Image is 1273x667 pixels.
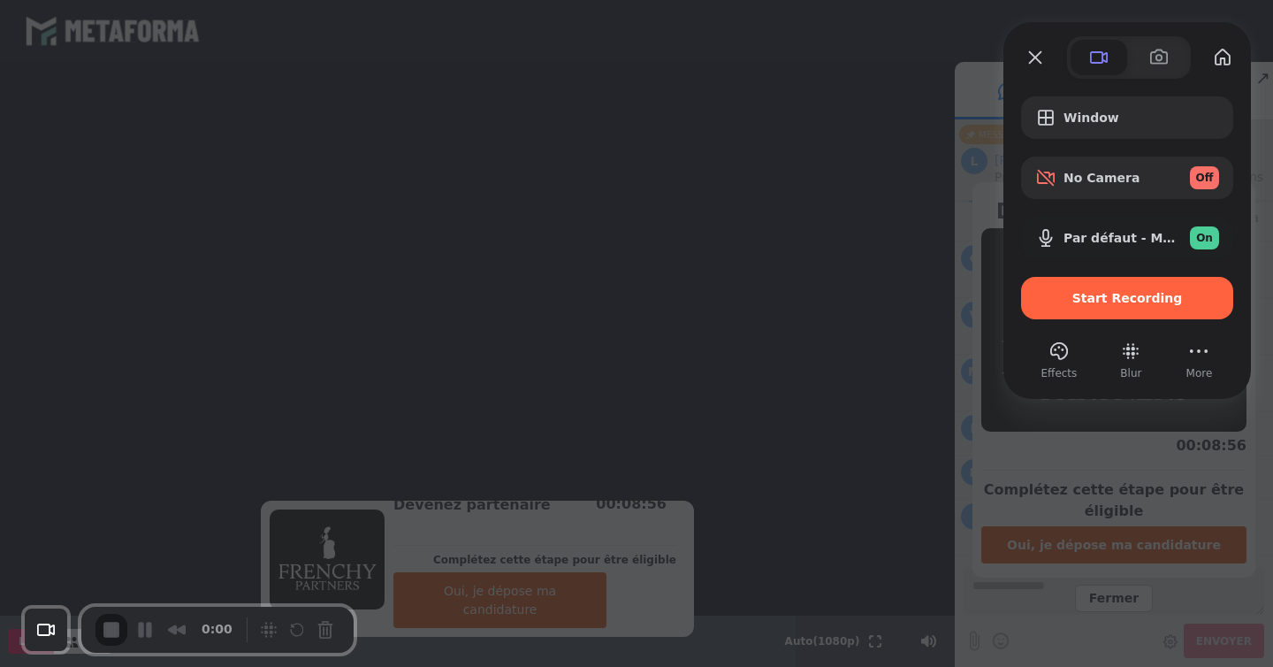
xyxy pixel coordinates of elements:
button: Live [8,629,54,654]
p: Complétez cette étape pour être éligible [981,479,1246,522]
h2: Devenez partenaire [981,195,1246,227]
span: Auto ( 1080 p) [785,635,860,648]
p: Complétez cette étape pour être éligible [433,552,676,568]
h2: Devenez partenaire [393,494,676,516]
button: Auto(1080p) [781,616,864,667]
button: Oui, je dépose ma candidature [981,526,1246,563]
span: 101 [82,637,103,649]
span: 00:08:56 [596,495,667,512]
img: 1758176636418-X90kMVC3nBIL3z60WzofmoLaWTDHBoMX.png [270,510,385,609]
span: Fermer [1075,585,1153,612]
button: Oui, je dépose ma candidature [393,572,606,628]
img: 1758176636418-X90kMVC3nBIL3z60WzofmoLaWTDHBoMX.png [981,228,1246,432]
span: 00:08:56 [1176,437,1246,454]
span: ↗ [1253,62,1273,94]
